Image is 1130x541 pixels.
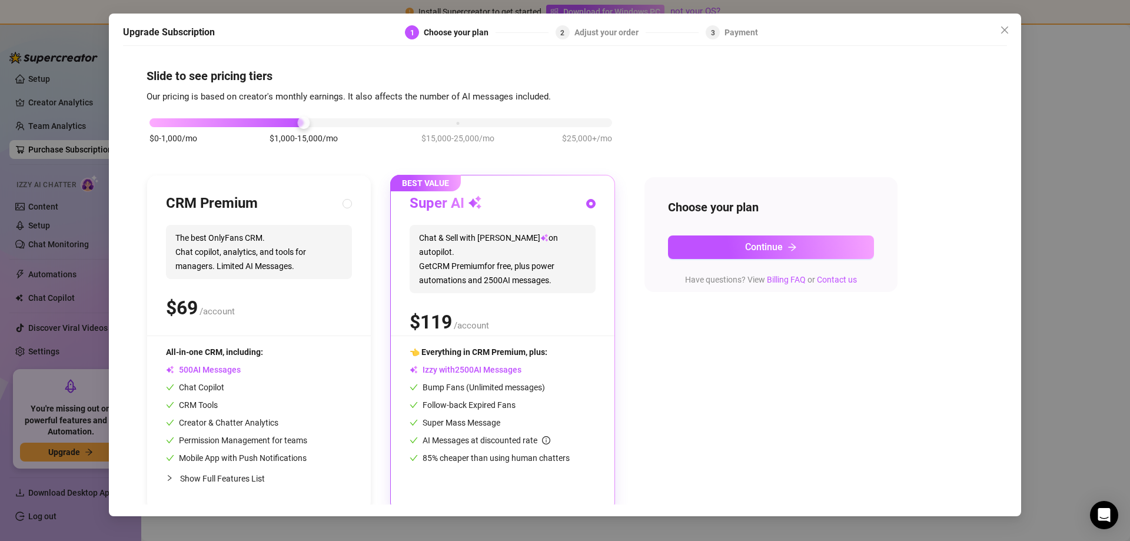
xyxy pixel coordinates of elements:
div: Adjust your order [574,25,646,39]
span: Have questions? View or [685,275,857,284]
span: 1 [410,28,414,36]
span: check [166,419,174,427]
span: check [410,401,418,409]
h4: Choose your plan [668,199,874,215]
span: check [410,436,418,444]
span: Bump Fans (Unlimited messages) [410,383,545,392]
span: check [166,401,174,409]
span: /account [200,306,235,317]
span: Super Mass Message [410,418,500,427]
span: Chat & Sell with [PERSON_NAME] on autopilot. Get CRM Premium for free, plus power automations and... [410,225,596,293]
span: CRM Tools [166,400,218,410]
span: collapsed [166,474,173,482]
span: BEST VALUE [390,175,461,191]
span: AI Messages [166,365,241,374]
span: Permission Management for teams [166,436,307,445]
span: Continue [745,241,783,253]
span: Creator & Chatter Analytics [166,418,278,427]
span: Our pricing is based on creator's monthly earnings. It also affects the number of AI messages inc... [147,91,551,102]
span: $0-1,000/mo [149,132,197,145]
span: $15,000-25,000/mo [421,132,494,145]
span: check [410,454,418,462]
span: check [166,383,174,391]
span: $25,000+/mo [562,132,612,145]
span: 85% cheaper than using human chatters [410,453,570,463]
button: Close [995,21,1014,39]
span: check [166,454,174,462]
span: 3 [711,28,715,36]
span: AI Messages at discounted rate [423,436,550,445]
a: Contact us [817,275,857,284]
span: The best OnlyFans CRM. Chat copilot, analytics, and tools for managers. Limited AI Messages. [166,225,352,279]
span: check [410,419,418,427]
h3: CRM Premium [166,194,258,213]
span: Show Full Features List [180,474,265,483]
span: check [166,436,174,444]
span: All-in-one CRM, including: [166,347,263,357]
a: Billing FAQ [767,275,806,284]
div: Choose your plan [424,25,496,39]
span: Chat Copilot [166,383,224,392]
span: check [410,383,418,391]
h4: Slide to see pricing tiers [147,68,983,84]
div: Open Intercom Messenger [1090,501,1118,529]
span: Follow-back Expired Fans [410,400,516,410]
div: Show Full Features List [166,464,352,492]
span: $ [410,311,452,333]
span: 2 [560,28,564,36]
span: /account [454,320,489,331]
span: arrow-right [787,243,797,252]
span: close [1000,25,1009,35]
span: $1,000-15,000/mo [270,132,338,145]
span: Mobile App with Push Notifications [166,453,307,463]
span: $ [166,297,198,319]
h3: Super AI [410,194,482,213]
div: Payment [724,25,758,39]
h5: Upgrade Subscription [123,25,215,39]
button: Continuearrow-right [668,235,874,259]
span: info-circle [542,436,550,444]
span: 👈 Everything in CRM Premium, plus: [410,347,547,357]
span: Close [995,25,1014,35]
span: Izzy with AI Messages [410,365,521,374]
